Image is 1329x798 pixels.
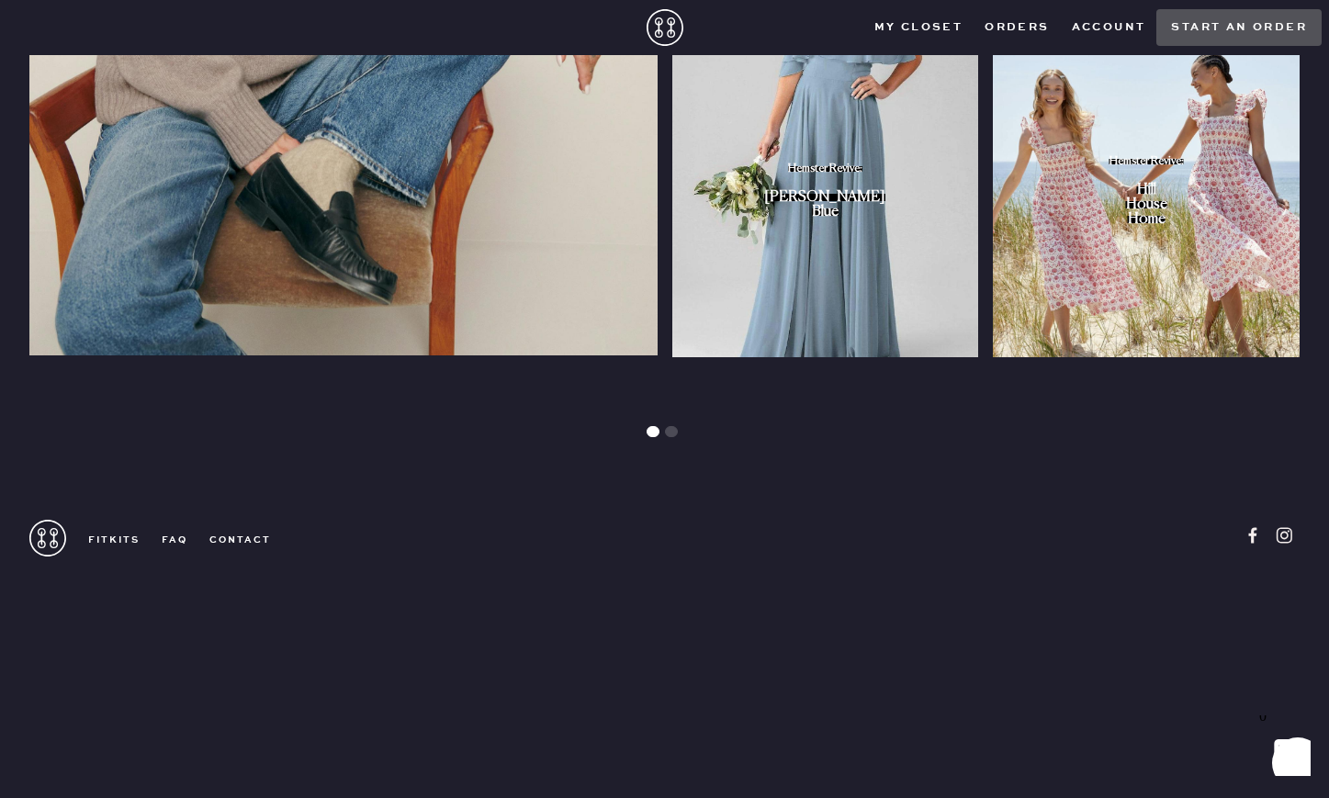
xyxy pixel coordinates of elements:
iframe: Front Chat [1242,715,1321,794]
a: FitKits [66,534,140,546]
div: Hill [1137,186,1156,194]
a: contact [187,534,271,546]
button: Orders [974,14,1060,41]
div: House [1126,201,1167,208]
div: Home [1128,216,1166,223]
a: Shop itemHemster Revive:HillHouseHome [993,23,1300,357]
button: slide dot [665,426,678,437]
button: Start an order [1156,9,1322,46]
div: Blue [812,208,839,216]
img: Shop item [672,23,979,357]
button: My Closet [863,14,974,41]
a: FAQ [140,534,187,546]
div: Hemster Revive: [1109,159,1184,164]
button: slide dot [647,426,659,437]
div: [PERSON_NAME] [764,194,885,201]
a: Shop itemHemster Revive:[PERSON_NAME]Blue [672,23,979,357]
button: Account [1061,14,1157,41]
img: Shop item [993,23,1300,357]
div: Hemster Revive: [788,166,862,172]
